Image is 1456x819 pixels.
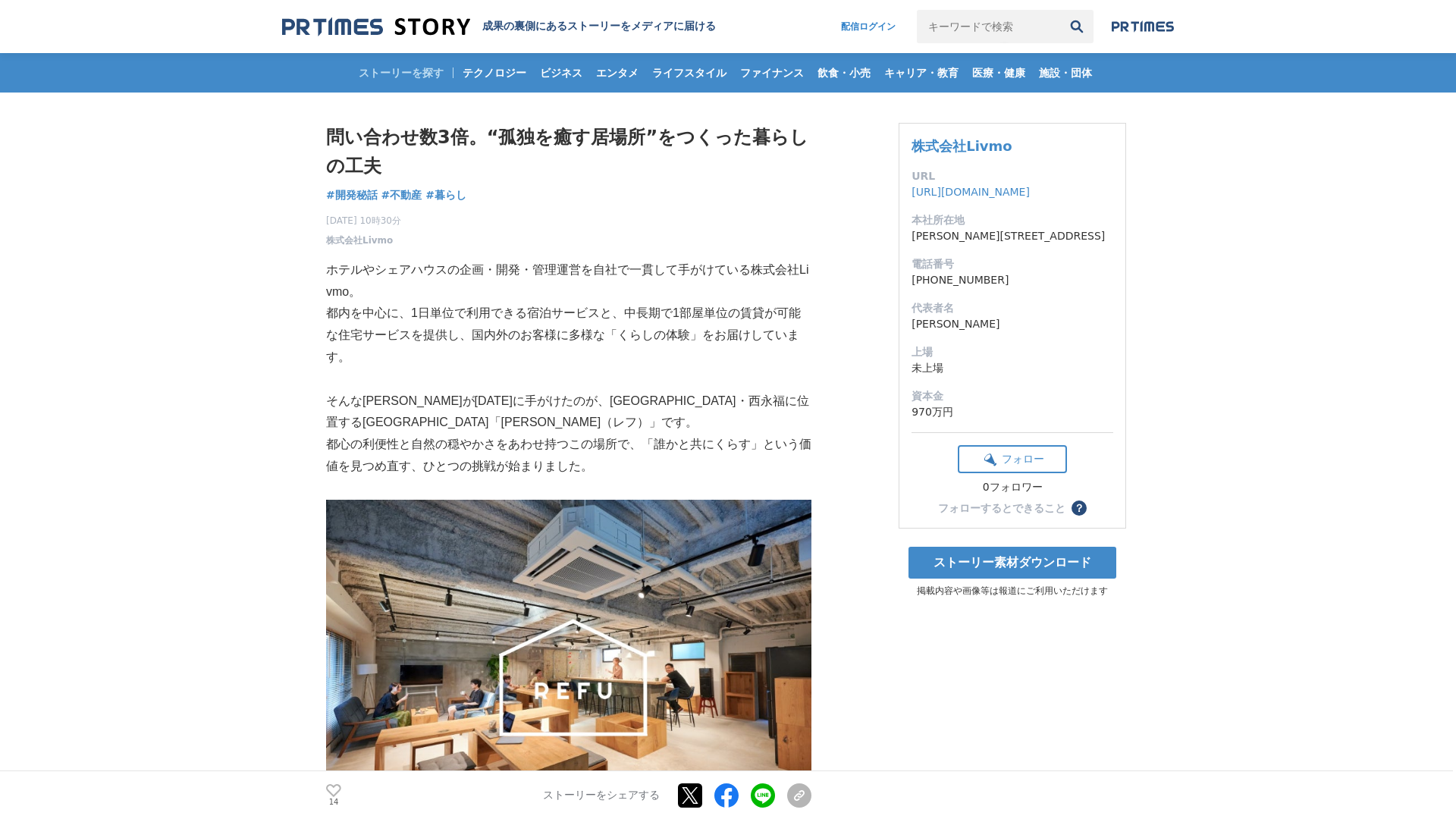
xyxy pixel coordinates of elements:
a: エンタメ [590,53,645,93]
span: [DATE] 10時30分 [326,214,401,227]
dd: 970万円 [912,404,1113,420]
a: 配信ログイン [826,10,911,43]
span: テクノロジー [457,66,532,80]
dt: 資本金 [912,388,1113,404]
p: ストーリーをシェアする [543,789,660,802]
p: 都心の利便性と自然の穏やかさをあわせ持つこの場所で、「誰かと共にくらす」という価値を見つめ直す、ひとつの挑戦が始まりました。 [326,434,811,478]
div: 0フォロワー [958,481,1067,494]
a: 成果の裏側にあるストーリーをメディアに届ける 成果の裏側にあるストーリーをメディアに届ける [282,17,716,37]
a: ストーリー素材ダウンロード [908,547,1116,579]
img: 成果の裏側にあるストーリーをメディアに届ける [282,17,470,37]
dt: 上場 [912,344,1113,360]
span: ファイナンス [734,66,810,80]
a: 株式会社Livmo [912,138,1012,154]
p: 都内を中心に、1日単位で利用できる宿泊サービスと、中長期で1部屋単位の賃貸が可能な住宅サービスを提供し、国内外のお客様に多様な「くらしの体験」をお届けしています。 [326,303,811,368]
span: #開発秘話 [326,188,378,202]
span: ライフスタイル [646,66,733,80]
dd: [PERSON_NAME] [912,316,1113,332]
a: 施設・団体 [1033,53,1098,93]
span: 施設・団体 [1033,66,1098,80]
span: #不動産 [381,188,422,202]
span: ？ [1074,503,1084,513]
button: ？ [1072,500,1087,516]
dt: 本社所在地 [912,212,1113,228]
span: #暮らし [425,188,466,202]
dt: 代表者名 [912,300,1113,316]
a: ビジネス [534,53,588,93]
dd: [PERSON_NAME][STREET_ADDRESS] [912,228,1113,244]
span: ビジネス [534,66,588,80]
p: 14 [326,799,341,806]
p: そんな[PERSON_NAME]が[DATE]に手がけたのが、[GEOGRAPHIC_DATA]・西永福に位置する[GEOGRAPHIC_DATA]「[PERSON_NAME]（レフ）」です。 [326,391,811,435]
span: キャリア・教育 [878,66,965,80]
dd: 未上場 [912,360,1113,376]
span: エンタメ [590,66,645,80]
input: キーワードで検索 [917,10,1060,43]
a: 医療・健康 [966,53,1031,93]
a: キャリア・教育 [878,53,965,93]
span: 飲食・小売 [811,66,877,80]
button: フォロー [958,445,1067,473]
h1: 問い合わせ数3倍。“孤独を癒す居場所”をつくった暮らしの工夫 [326,123,811,181]
dd: [PHONE_NUMBER] [912,272,1113,288]
a: #開発秘話 [326,187,378,203]
a: テクノロジー [457,53,532,93]
dt: 電話番号 [912,256,1113,272]
dt: URL [912,168,1113,184]
a: #暮らし [425,187,466,203]
p: ホテルやシェアハウスの企画・開発・管理運営を自社で一貫して手がけている株式会社Livmo。 [326,259,811,303]
img: prtimes [1112,20,1174,33]
a: #不動産 [381,187,422,203]
a: ファイナンス [734,53,810,93]
h2: 成果の裏側にあるストーリーをメディアに届ける [482,20,716,33]
img: thumbnail_eaed5980-8ed3-11f0-a98f-b321817949aa.png [326,500,811,819]
span: 医療・健康 [966,66,1031,80]
button: 検索 [1060,10,1094,43]
a: ライフスタイル [646,53,733,93]
a: 株式会社Livmo [326,234,393,247]
div: フォローするとできること [938,503,1065,513]
a: [URL][DOMAIN_NAME] [912,186,1030,198]
a: 飲食・小売 [811,53,877,93]
p: 掲載内容や画像等は報道にご利用いただけます [899,585,1126,598]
